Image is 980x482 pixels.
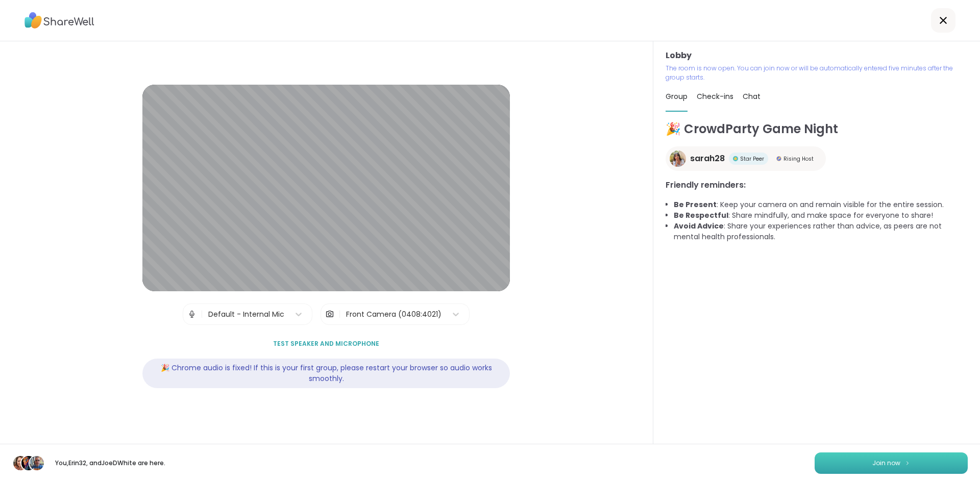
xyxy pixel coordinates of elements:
[740,155,764,163] span: Star Peer
[872,459,900,468] span: Join now
[674,210,728,220] b: Be Respectful
[273,339,379,348] span: Test speaker and microphone
[674,199,968,210] li: : Keep your camera on and remain visible for the entire session.
[53,459,167,468] p: You, Erin32 , and JoeDWhite are here.
[666,49,968,62] h3: Lobby
[776,156,781,161] img: Rising Host
[743,91,761,102] span: Chat
[670,150,686,167] img: sarah28
[142,359,510,388] div: 🎉 Chrome audio is fixed! If this is your first group, please restart your browser so audio works ...
[666,91,688,102] span: Group
[815,452,968,474] button: Join now
[666,120,968,138] h1: 🎉 CrowdParty Game Night
[904,460,911,466] img: ShareWell Logomark
[674,210,968,221] li: : Share mindfully, and make space for everyone to share!
[325,304,334,324] img: Camera
[201,304,203,324] span: |
[674,199,717,210] b: Be Present
[24,9,94,32] img: ShareWell Logo
[733,156,738,161] img: Star Peer
[690,153,725,165] span: sarah28
[187,304,197,324] img: Microphone
[21,456,36,470] img: Erin32
[697,91,733,102] span: Check-ins
[783,155,814,163] span: Rising Host
[674,221,724,231] b: Avoid Advice
[30,456,44,470] img: JoeDWhite
[666,179,968,191] h3: Friendly reminders:
[269,333,383,354] button: Test speaker and microphone
[13,456,28,470] img: LynnM
[674,221,968,242] li: : Share your experiences rather than advice, as peers are not mental health professionals.
[666,146,826,171] a: sarah28sarah28Star PeerStar PeerRising HostRising Host
[346,309,442,320] div: Front Camera (0408:4021)
[338,304,341,324] span: |
[208,309,284,320] div: Default - Internal Mic
[666,64,968,82] p: The room is now open. You can join now or will be automatically entered five minutes after the gr...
